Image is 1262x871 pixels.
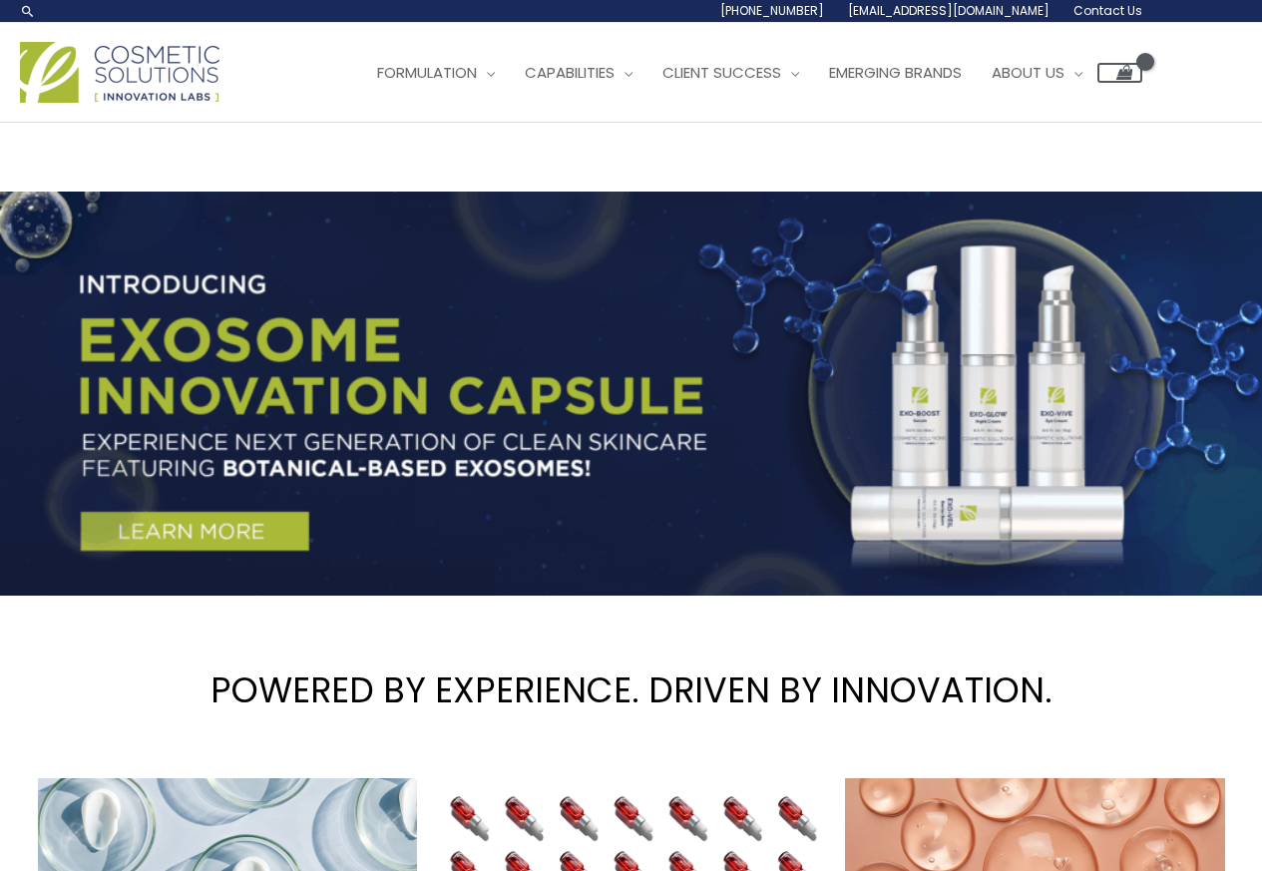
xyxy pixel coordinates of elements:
img: Cosmetic Solutions Logo [20,42,219,103]
span: Capabilities [525,62,615,83]
a: Capabilities [510,43,647,103]
span: Client Success [662,62,781,83]
a: Emerging Brands [814,43,977,103]
nav: Site Navigation [347,43,1142,103]
span: About Us [992,62,1064,83]
a: Client Success [647,43,814,103]
span: Contact Us [1073,2,1142,19]
span: Formulation [377,62,477,83]
span: Emerging Brands [829,62,962,83]
a: About Us [977,43,1097,103]
a: Formulation [362,43,510,103]
span: [PHONE_NUMBER] [720,2,824,19]
span: [EMAIL_ADDRESS][DOMAIN_NAME] [848,2,1050,19]
a: View Shopping Cart, empty [1097,63,1142,83]
a: Search icon link [20,3,36,19]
